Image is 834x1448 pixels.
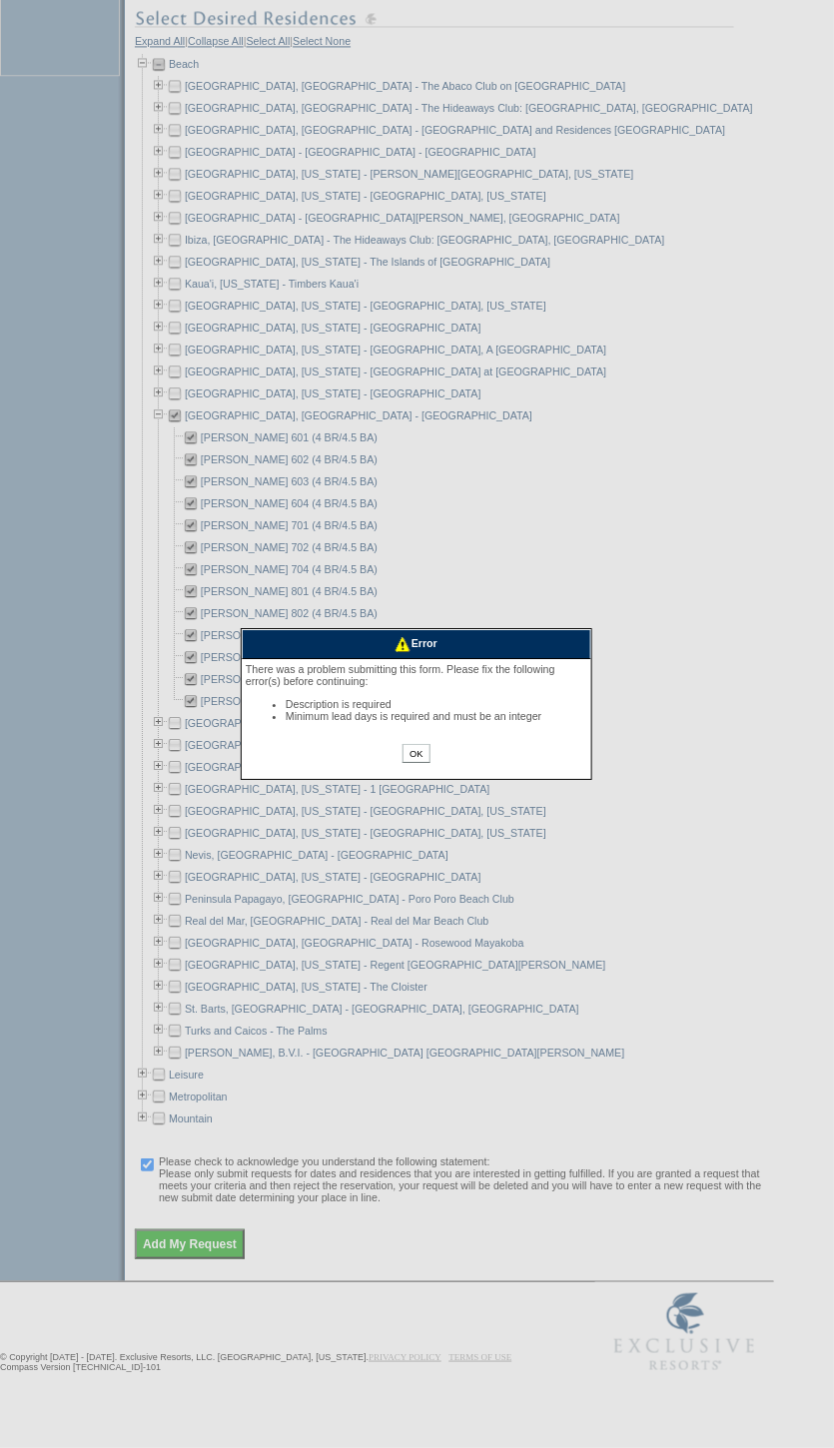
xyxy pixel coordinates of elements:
[396,636,412,652] img: icon_alert2.gif
[242,629,591,659] div: Error
[286,698,587,710] li: Description is required
[246,663,587,722] div: There was a problem submitting this form. Please fix the following error(s) before continuing:
[403,744,429,763] input: OK
[286,710,587,722] li: Minimum lead days is required and must be an integer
